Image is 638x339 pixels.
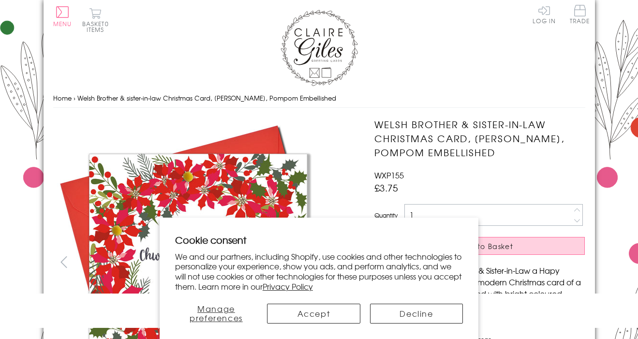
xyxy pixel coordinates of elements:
[87,19,109,34] span: 0 items
[263,280,313,292] a: Privacy Policy
[374,181,398,194] span: £3.75
[374,265,585,323] p: Wish your wonderful Brother & Sister-in-Law a Hapy Christmas with this beautiful modern Christmas...
[458,241,513,251] span: Add to Basket
[53,251,75,273] button: prev
[77,93,336,103] span: Welsh Brother & sister-in-law Christmas Card, [PERSON_NAME], Pompom Embellished
[82,8,109,32] button: Basket0 items
[175,233,463,247] h2: Cookie consent
[53,88,585,108] nav: breadcrumbs
[190,303,243,324] span: Manage preferences
[74,93,75,103] span: ›
[175,251,463,292] p: We and our partners, including Shopify, use cookies and other technologies to personalize your ex...
[281,10,358,86] img: Claire Giles Greetings Cards
[53,19,72,28] span: Menu
[53,6,72,27] button: Menu
[53,93,72,103] a: Home
[374,118,585,159] h1: Welsh Brother & sister-in-law Christmas Card, [PERSON_NAME], Pompom Embellished
[570,5,590,24] span: Trade
[533,5,556,24] a: Log In
[175,304,257,324] button: Manage preferences
[374,237,585,255] button: Add to Basket
[267,304,360,324] button: Accept
[370,304,463,324] button: Decline
[570,5,590,26] a: Trade
[374,169,404,181] span: WXP155
[374,211,398,220] label: Quantity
